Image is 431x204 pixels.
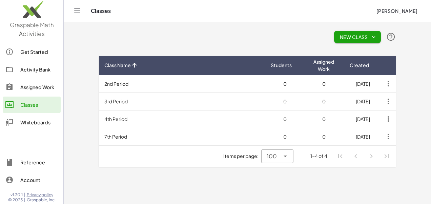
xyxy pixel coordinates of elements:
[265,110,304,128] td: 0
[20,118,58,126] div: Whiteboards
[3,44,61,60] a: Get Started
[334,31,381,43] button: New Class
[265,93,304,110] td: 0
[267,152,277,160] span: 100
[322,81,326,87] span: 0
[322,98,326,104] span: 0
[3,97,61,113] a: Classes
[99,128,265,145] td: 7th Period
[27,197,56,203] span: Graspable, Inc.
[322,116,326,122] span: 0
[20,101,58,109] div: Classes
[310,58,338,73] span: Assigned Work
[20,83,58,91] div: Assigned Work
[104,62,131,69] span: Class Name
[27,192,56,198] a: Privacy policy
[8,197,23,203] span: © 2025
[20,158,58,166] div: Reference
[72,5,83,16] button: Toggle navigation
[322,134,326,140] span: 0
[24,197,25,203] span: |
[3,154,61,170] a: Reference
[223,152,261,160] span: Items per page:
[333,148,394,164] nav: Pagination Navigation
[371,5,423,17] button: [PERSON_NAME]
[343,110,382,128] td: [DATE]
[99,93,265,110] td: 3rd Period
[265,75,304,93] td: 0
[376,8,417,14] span: [PERSON_NAME]
[24,192,25,198] span: |
[3,79,61,95] a: Assigned Work
[343,128,382,145] td: [DATE]
[265,128,304,145] td: 0
[3,114,61,130] a: Whiteboards
[20,176,58,184] div: Account
[10,21,54,37] span: Graspable Math Activities
[20,65,58,74] div: Activity Bank
[3,172,61,188] a: Account
[3,61,61,78] a: Activity Bank
[340,34,375,40] span: New Class
[310,152,327,160] div: 1-4 of 4
[343,93,382,110] td: [DATE]
[99,75,265,93] td: 2nd Period
[11,192,23,198] span: v1.30.1
[20,48,58,56] div: Get Started
[350,62,369,69] span: Created
[343,75,382,93] td: [DATE]
[271,62,292,69] span: Students
[99,110,265,128] td: 4th Period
